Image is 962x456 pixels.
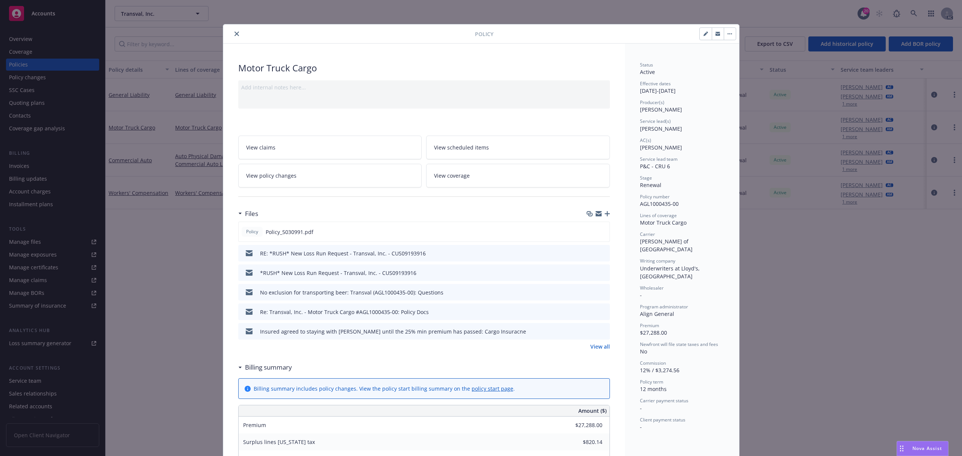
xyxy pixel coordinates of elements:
[640,258,675,264] span: Writing company
[640,144,682,151] span: [PERSON_NAME]
[640,80,724,95] div: [DATE] - [DATE]
[254,385,515,393] div: Billing summary includes policy changes. View the policy start billing summary on the .
[260,328,526,335] div: Insured agreed to staying with [PERSON_NAME] until the 25% min premium has passed: Cargo Insuracne
[640,348,647,355] span: No
[426,136,610,159] a: View scheduled items
[640,106,682,113] span: [PERSON_NAME]
[640,238,693,253] span: [PERSON_NAME] of [GEOGRAPHIC_DATA]
[588,228,594,236] button: download file
[640,175,652,181] span: Stage
[590,343,610,350] a: View all
[640,193,670,200] span: Policy number
[600,288,607,296] button: preview file
[238,136,422,159] a: View claims
[640,80,671,87] span: Effective dates
[241,83,607,91] div: Add internal notes here...
[897,441,948,456] button: Nova Assist
[640,291,642,299] span: -
[426,164,610,187] a: View coverage
[640,163,670,170] span: P&C - CRU 6
[640,219,687,226] span: Motor Truck Cargo
[640,68,655,75] span: Active
[912,445,942,451] span: Nova Assist
[640,265,701,280] span: Underwriters at Lloyd's, [GEOGRAPHIC_DATA]
[640,322,659,329] span: Premium
[640,360,666,366] span: Commission
[600,228,607,236] button: preview file
[640,303,688,310] span: Program administrator
[640,181,661,189] span: Renewal
[232,29,241,38] button: close
[588,308,594,316] button: download file
[588,288,594,296] button: download file
[238,164,422,187] a: View policy changes
[640,285,664,291] span: Wholesaler
[640,397,688,404] span: Carrier payment status
[558,420,607,431] input: 0.00
[640,62,653,68] span: Status
[600,328,607,335] button: preview file
[640,417,685,423] span: Client payment status
[640,156,678,162] span: Service lead team
[243,438,315,445] span: Surplus lines [US_STATE] tax
[434,143,489,151] span: View scheduled items
[260,269,416,277] div: *RUSH* New Loss Run Request - Transval, Inc. - CUS09193916
[238,362,292,372] div: Billing summary
[245,228,260,235] span: Policy
[588,328,594,335] button: download file
[588,269,594,277] button: download file
[243,421,266,429] span: Premium
[640,367,679,374] span: 12% / $3,274.56
[640,125,682,132] span: [PERSON_NAME]
[640,329,667,336] span: $27,288.00
[475,30,493,38] span: Policy
[434,172,470,180] span: View coverage
[640,231,655,237] span: Carrier
[640,200,679,207] span: AGL1000435-00
[600,269,607,277] button: preview file
[640,405,642,412] span: -
[640,137,651,143] span: AC(s)
[600,249,607,257] button: preview file
[472,385,513,392] a: policy start page
[266,228,313,236] span: Policy_5030991.pdf
[260,249,426,257] div: RE: *RUSH* New Loss Run Request - Transval, Inc. - CUS09193916
[897,441,906,456] div: Drag to move
[245,209,258,219] h3: Files
[640,423,642,430] span: -
[238,209,258,219] div: Files
[260,308,429,316] div: Re: Transval, Inc. - Motor Truck Cargo #AGL1000435-00: Policy Docs
[640,341,718,347] span: Newfront will file state taxes and fees
[640,99,664,106] span: Producer(s)
[245,362,292,372] h3: Billing summary
[260,288,443,296] div: No exclusion for transporting beer: Transval (AGL1000435-00): Questions
[558,436,607,448] input: 0.00
[246,172,296,180] span: View policy changes
[640,118,671,124] span: Service lead(s)
[246,143,275,151] span: View claims
[588,249,594,257] button: download file
[640,310,674,317] span: Align General
[640,212,677,219] span: Lines of coverage
[640,385,667,393] span: 12 months
[578,407,607,415] span: Amount ($)
[640,379,663,385] span: Policy term
[238,62,610,74] div: Motor Truck Cargo
[600,308,607,316] button: preview file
